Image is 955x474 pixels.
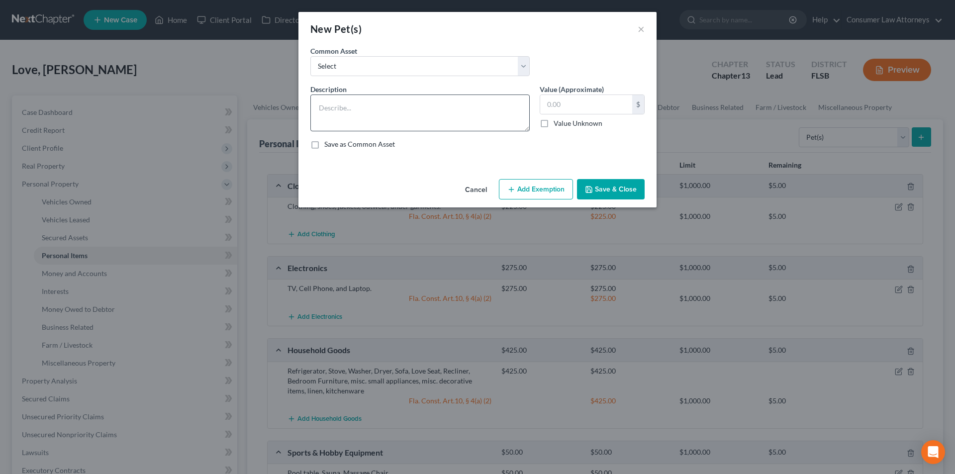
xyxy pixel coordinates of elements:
[921,440,945,464] div: Open Intercom Messenger
[457,180,495,200] button: Cancel
[540,84,604,95] label: Value (Approximate)
[324,139,395,149] label: Save as Common Asset
[632,95,644,114] div: $
[310,85,347,94] span: Description
[554,118,602,128] label: Value Unknown
[499,179,573,200] button: Add Exemption
[540,95,632,114] input: 0.00
[577,179,645,200] button: Save & Close
[310,46,357,56] label: Common Asset
[310,22,362,36] div: New Pet(s)
[638,23,645,35] button: ×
